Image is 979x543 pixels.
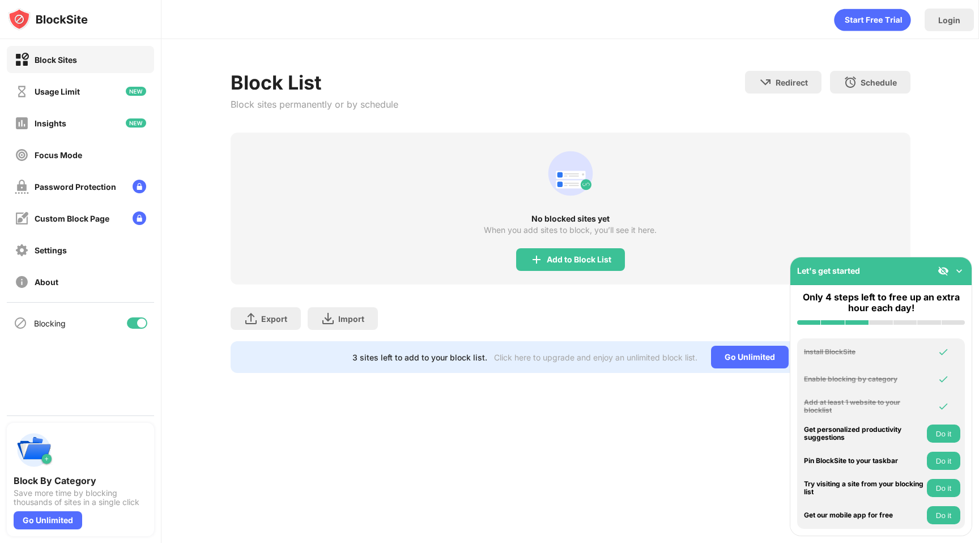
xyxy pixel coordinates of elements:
[15,211,29,226] img: customize-block-page-off.svg
[938,346,949,358] img: omni-check.svg
[8,8,88,31] img: logo-blocksite.svg
[35,182,116,192] div: Password Protection
[938,265,949,277] img: eye-not-visible.svg
[543,146,598,201] div: animation
[797,292,965,313] div: Only 4 steps left to free up an extra hour each day!
[14,430,54,470] img: push-categories.svg
[776,78,808,87] div: Redirect
[804,398,924,415] div: Add at least 1 website to your blocklist
[954,265,965,277] img: omni-setup-toggle.svg
[15,243,29,257] img: settings-off.svg
[35,277,58,287] div: About
[15,84,29,99] img: time-usage-off.svg
[15,116,29,130] img: insights-off.svg
[261,314,287,324] div: Export
[797,266,860,275] div: Let's get started
[338,314,364,324] div: Import
[804,426,924,442] div: Get personalized productivity suggestions
[804,457,924,465] div: Pin BlockSite to your taskbar
[35,55,77,65] div: Block Sites
[804,375,924,383] div: Enable blocking by category
[231,214,910,223] div: No blocked sites yet
[938,374,949,385] img: omni-check.svg
[804,480,924,497] div: Try visiting a site from your blocking list
[484,226,657,235] div: When you add sites to block, you’ll see it here.
[15,275,29,289] img: about-off.svg
[711,346,789,368] div: Go Unlimited
[804,511,924,519] div: Get our mobile app for free
[927,479,960,497] button: Do it
[14,489,147,507] div: Save more time by blocking thousands of sites in a single click
[927,425,960,443] button: Do it
[804,348,924,356] div: Install BlockSite
[35,87,80,96] div: Usage Limit
[231,99,398,110] div: Block sites permanently or by schedule
[34,319,66,328] div: Blocking
[15,148,29,162] img: focus-off.svg
[14,475,147,486] div: Block By Category
[14,316,27,330] img: blocking-icon.svg
[35,118,66,128] div: Insights
[14,511,82,529] div: Go Unlimited
[861,78,897,87] div: Schedule
[547,255,611,264] div: Add to Block List
[352,353,487,362] div: 3 sites left to add to your block list.
[938,15,960,25] div: Login
[35,150,82,160] div: Focus Mode
[15,180,29,194] img: password-protection-off.svg
[15,53,29,67] img: block-on.svg
[35,245,67,255] div: Settings
[938,401,949,412] img: omni-check.svg
[133,180,146,193] img: lock-menu.svg
[35,214,109,223] div: Custom Block Page
[133,211,146,225] img: lock-menu.svg
[231,71,398,94] div: Block List
[927,506,960,524] button: Do it
[126,87,146,96] img: new-icon.svg
[126,118,146,128] img: new-icon.svg
[927,452,960,470] button: Do it
[494,353,697,362] div: Click here to upgrade and enjoy an unlimited block list.
[834,9,911,31] div: animation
